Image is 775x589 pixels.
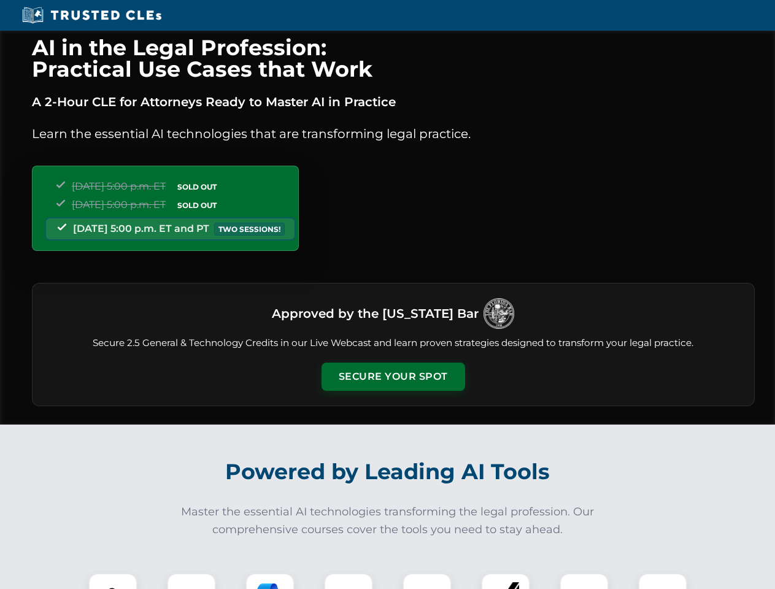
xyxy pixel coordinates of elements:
img: Logo [484,298,514,329]
span: [DATE] 5:00 p.m. ET [72,180,166,192]
img: Trusted CLEs [18,6,165,25]
span: SOLD OUT [173,199,221,212]
button: Secure Your Spot [322,363,465,391]
h3: Approved by the [US_STATE] Bar [272,302,479,325]
p: Master the essential AI technologies transforming the legal profession. Our comprehensive courses... [173,503,603,539]
span: [DATE] 5:00 p.m. ET [72,199,166,210]
h2: Powered by Leading AI Tools [48,450,728,493]
p: Learn the essential AI technologies that are transforming legal practice. [32,124,755,144]
h1: AI in the Legal Profession: Practical Use Cases that Work [32,37,755,80]
span: SOLD OUT [173,180,221,193]
p: A 2-Hour CLE for Attorneys Ready to Master AI in Practice [32,92,755,112]
p: Secure 2.5 General & Technology Credits in our Live Webcast and learn proven strategies designed ... [47,336,739,350]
